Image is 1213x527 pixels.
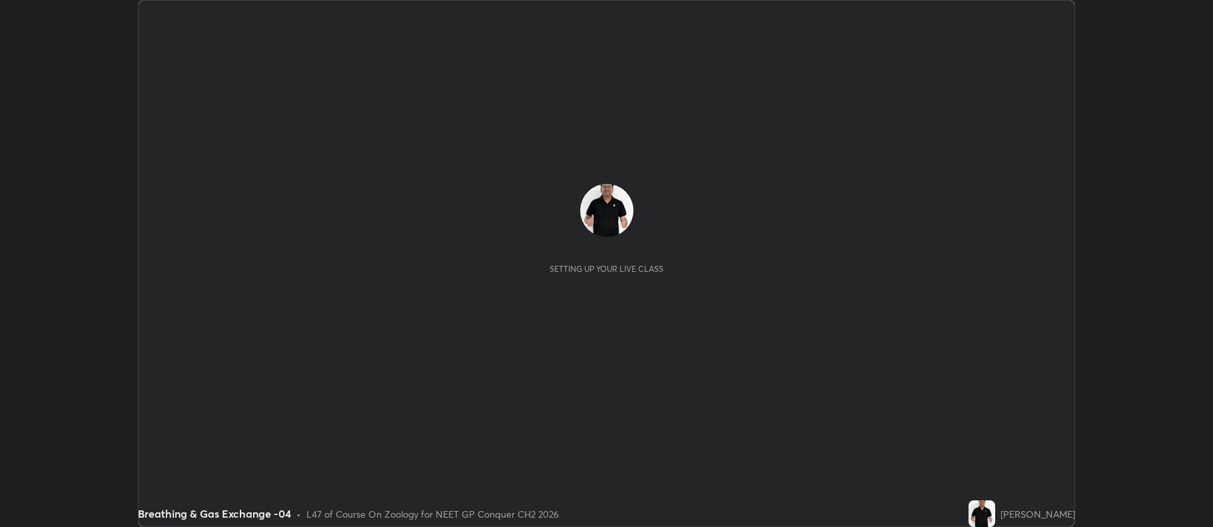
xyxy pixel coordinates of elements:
div: Breathing & Gas Exchange -04 [138,506,291,522]
img: 0f3390f70cd44b008778aac013c3f139.jpg [969,500,995,527]
div: [PERSON_NAME] [1001,507,1075,521]
div: L47 of Course On Zoology for NEET GP Conquer CH2 2026 [306,507,559,521]
div: Setting up your live class [550,264,663,274]
img: 0f3390f70cd44b008778aac013c3f139.jpg [580,184,633,237]
div: • [296,507,301,521]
